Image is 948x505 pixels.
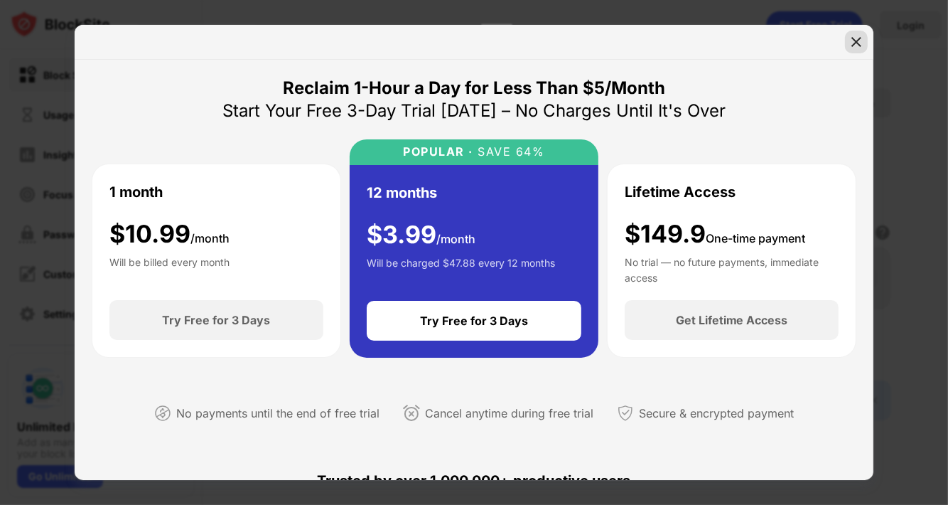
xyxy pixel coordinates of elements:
img: cancel-anytime [403,405,420,422]
div: $ 10.99 [109,220,230,249]
img: not-paying [154,405,171,422]
div: Secure & encrypted payment [640,403,795,424]
img: secured-payment [617,405,634,422]
div: $ 3.99 [367,220,475,250]
div: Try Free for 3 Days [162,313,270,327]
div: POPULAR · [404,145,474,159]
div: Reclaim 1-Hour a Day for Less Than $5/Month [283,77,665,100]
div: Try Free for 3 Days [420,314,528,328]
div: $149.9 [625,220,805,249]
div: Cancel anytime during free trial [426,403,594,424]
span: One-time payment [706,231,805,245]
div: 12 months [367,182,437,203]
div: Lifetime Access [625,181,736,203]
span: /month [436,232,475,246]
div: Start Your Free 3-Day Trial [DATE] – No Charges Until It's Over [222,100,726,122]
div: 1 month [109,181,163,203]
div: Get Lifetime Access [676,313,788,327]
div: Will be charged $47.88 every 12 months [367,255,555,284]
span: /month [190,231,230,245]
div: SAVE 64% [473,145,545,159]
div: No payments until the end of free trial [177,403,380,424]
div: No trial — no future payments, immediate access [625,255,839,283]
div: Will be billed every month [109,255,230,283]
